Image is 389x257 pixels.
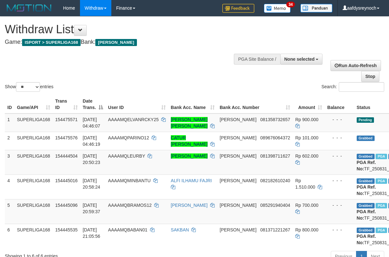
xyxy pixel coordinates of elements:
[220,178,257,183] span: [PERSON_NAME]
[108,203,152,208] span: AAAAMQBRAMOS12
[168,95,217,113] th: Bank Acc. Name: activate to sort column ascending
[5,3,53,13] img: MOTION_logo.png
[357,136,375,141] span: Grabbed
[295,227,318,232] span: Rp 800.000
[5,82,53,92] label: Show entries
[295,153,318,159] span: Rp 602.000
[295,117,318,122] span: Rp 900.000
[95,39,137,46] span: [PERSON_NAME]
[14,224,53,248] td: SUPERLIGA168
[220,227,257,232] span: [PERSON_NAME]
[55,135,78,140] span: 154475576
[260,153,290,159] span: Copy 081398711627 to clipboard
[357,203,375,208] span: Grabbed
[295,178,315,190] span: Rp 1.510.000
[357,184,376,196] b: PGA Ref. No:
[361,71,379,82] a: Stop
[357,178,375,184] span: Grabbed
[106,95,168,113] th: User ID: activate to sort column ascending
[260,203,290,208] span: Copy 085291940404 to clipboard
[22,39,81,46] span: ISPORT > SUPERLIGA168
[234,54,280,65] div: PGA Site Balance /
[5,39,253,45] h4: Game: Bank:
[327,227,352,233] div: - - -
[327,202,352,208] div: - - -
[295,203,318,208] span: Rp 700.000
[14,199,53,224] td: SUPERLIGA168
[5,224,14,248] td: 6
[5,150,14,175] td: 3
[83,117,100,128] span: [DATE] 04:46:07
[171,178,212,183] a: ALFI ILHAMU FAJRI
[5,199,14,224] td: 5
[14,95,53,113] th: Game/API: activate to sort column ascending
[108,178,151,183] span: AAAAMQMINBANTU
[330,60,381,71] a: Run Auto-Refresh
[376,228,387,233] span: Marked by aafheankoy
[55,153,78,159] span: 154444504
[376,178,387,184] span: Marked by aafheankoy
[357,154,375,159] span: Grabbed
[171,117,208,128] a: [PERSON_NAME] [PERSON_NAME]
[222,4,254,13] img: Feedback.jpg
[83,203,100,214] span: [DATE] 20:59:37
[357,228,375,233] span: Grabbed
[108,153,145,159] span: AAAAMQLEURBY
[171,153,208,159] a: [PERSON_NAME]
[295,135,318,140] span: Rp 101.000
[55,203,78,208] span: 154445096
[5,95,14,113] th: ID
[55,227,78,232] span: 154445535
[55,178,78,183] span: 154445016
[171,203,208,208] a: [PERSON_NAME]
[16,82,40,92] select: Showentries
[339,82,384,92] input: Search:
[5,113,14,132] td: 1
[5,132,14,150] td: 2
[264,4,291,13] img: Button%20Memo.svg
[217,95,293,113] th: Bank Acc. Number: activate to sort column ascending
[14,132,53,150] td: SUPERLIGA168
[171,227,189,232] a: SAKBAN
[325,95,354,113] th: Balance
[53,95,80,113] th: Trans ID: activate to sort column ascending
[171,135,208,147] a: CATUR [PERSON_NAME]
[284,57,315,62] span: None selected
[108,117,159,122] span: AAAAMQELVANRCKY25
[5,175,14,199] td: 4
[260,117,290,122] span: Copy 081358732657 to clipboard
[83,153,100,165] span: [DATE] 20:50:23
[376,203,387,208] span: Marked by aafheankoy
[80,95,106,113] th: Date Trans.: activate to sort column descending
[83,227,100,239] span: [DATE] 21:05:56
[220,135,257,140] span: [PERSON_NAME]
[286,2,295,7] span: 34
[108,227,147,232] span: AAAAMQBABAN01
[327,177,352,184] div: - - -
[55,117,78,122] span: 154475571
[293,95,325,113] th: Amount: activate to sort column ascending
[357,160,376,171] b: PGA Ref. No:
[322,82,384,92] label: Search:
[220,153,257,159] span: [PERSON_NAME]
[280,54,323,65] button: None selected
[357,209,376,221] b: PGA Ref. No:
[83,178,100,190] span: [DATE] 20:58:24
[357,234,376,245] b: PGA Ref. No:
[14,113,53,132] td: SUPERLIGA168
[220,203,257,208] span: [PERSON_NAME]
[220,117,257,122] span: [PERSON_NAME]
[14,150,53,175] td: SUPERLIGA168
[300,4,332,12] img: panduan.png
[260,178,290,183] span: Copy 082182610240 to clipboard
[5,23,253,36] h1: Withdraw List
[260,135,290,140] span: Copy 089676064372 to clipboard
[327,116,352,123] div: - - -
[327,153,352,159] div: - - -
[357,117,374,123] span: Pending
[260,227,290,232] span: Copy 081371221267 to clipboard
[376,154,387,159] span: Marked by aafounsreynich
[327,135,352,141] div: - - -
[14,175,53,199] td: SUPERLIGA168
[108,135,149,140] span: AAAAMQPARINO12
